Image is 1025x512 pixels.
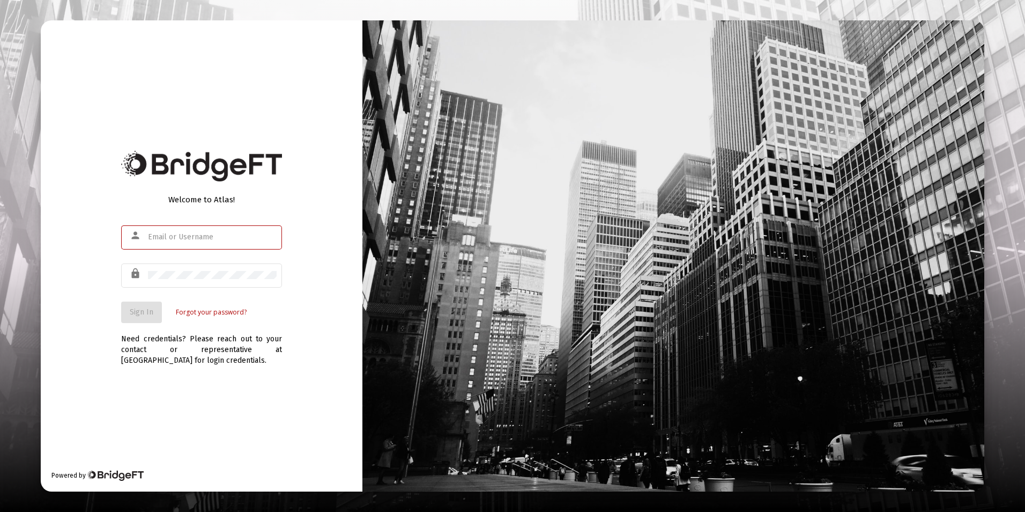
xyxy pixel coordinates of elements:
[130,267,143,280] mat-icon: lock
[121,302,162,323] button: Sign In
[121,151,282,181] img: Bridge Financial Technology Logo
[130,229,143,242] mat-icon: person
[87,470,143,481] img: Bridge Financial Technology Logo
[51,470,143,481] div: Powered by
[121,323,282,366] div: Need credentials? Please reach out to your contact or representative at [GEOGRAPHIC_DATA] for log...
[121,194,282,205] div: Welcome to Atlas!
[130,308,153,317] span: Sign In
[148,233,277,242] input: Email or Username
[176,307,247,318] a: Forgot your password?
